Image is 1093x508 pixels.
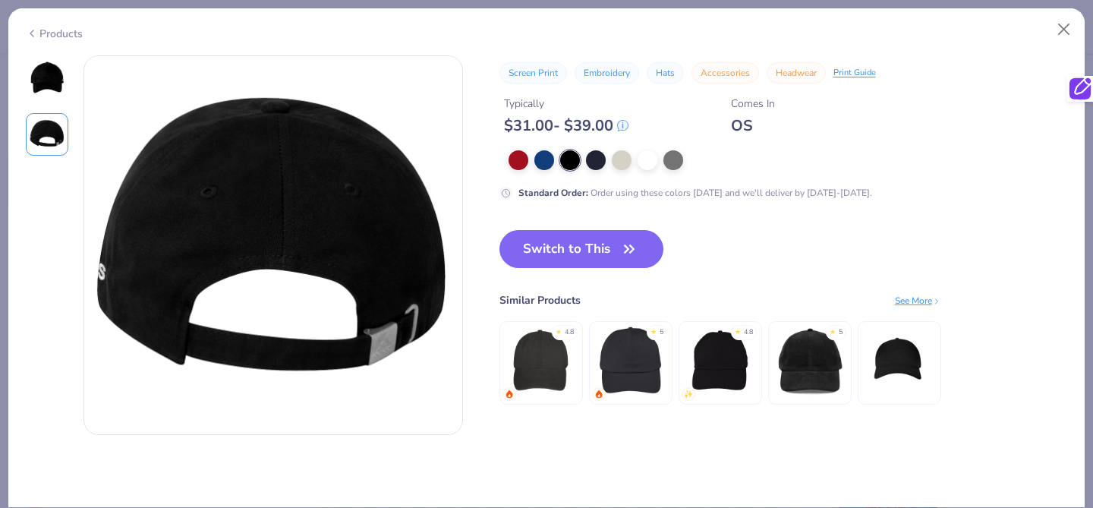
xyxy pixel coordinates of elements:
img: Econscious Twill 5-Panel Unstructured Hat [863,323,935,396]
div: Order using these colors [DATE] and we'll deliver by [DATE]-[DATE]. [518,185,872,199]
div: See More [895,293,941,307]
img: Big Accessories 6-Panel Twill Unstructured Cap [594,323,666,396]
img: Adams Optimum Pigment Dyed-Cap [505,323,577,396]
button: Embroidery [575,62,639,84]
div: Similar Products [499,292,581,308]
div: OS [731,116,775,135]
button: Close [1050,15,1079,44]
div: Print Guide [833,66,876,79]
img: Big Accessories Corduroy Cap [773,323,846,396]
strong: Standard Order : [518,186,588,198]
button: Screen Print [499,62,567,84]
div: 5 [660,327,663,338]
div: 5 [839,327,843,338]
img: trending.gif [505,390,514,399]
img: Front [29,58,65,95]
div: Products [26,26,83,42]
div: 4.8 [565,327,574,338]
div: ★ [830,327,836,333]
img: trending.gif [594,390,603,399]
img: Big Accessories 6-Panel Brushed Twill Unstructured Cap [684,323,756,396]
img: Back [29,116,65,153]
div: ★ [735,327,741,333]
button: Headwear [767,62,826,84]
div: 4.8 [744,327,753,338]
button: Accessories [691,62,759,84]
img: Back [84,56,462,434]
div: ★ [556,327,562,333]
img: newest.gif [684,390,693,399]
div: Typically [504,96,628,112]
div: Comes In [731,96,775,112]
div: ★ [650,327,657,333]
div: $ 31.00 - $ 39.00 [504,116,628,135]
button: Hats [647,62,684,84]
button: Switch to This [499,230,664,268]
